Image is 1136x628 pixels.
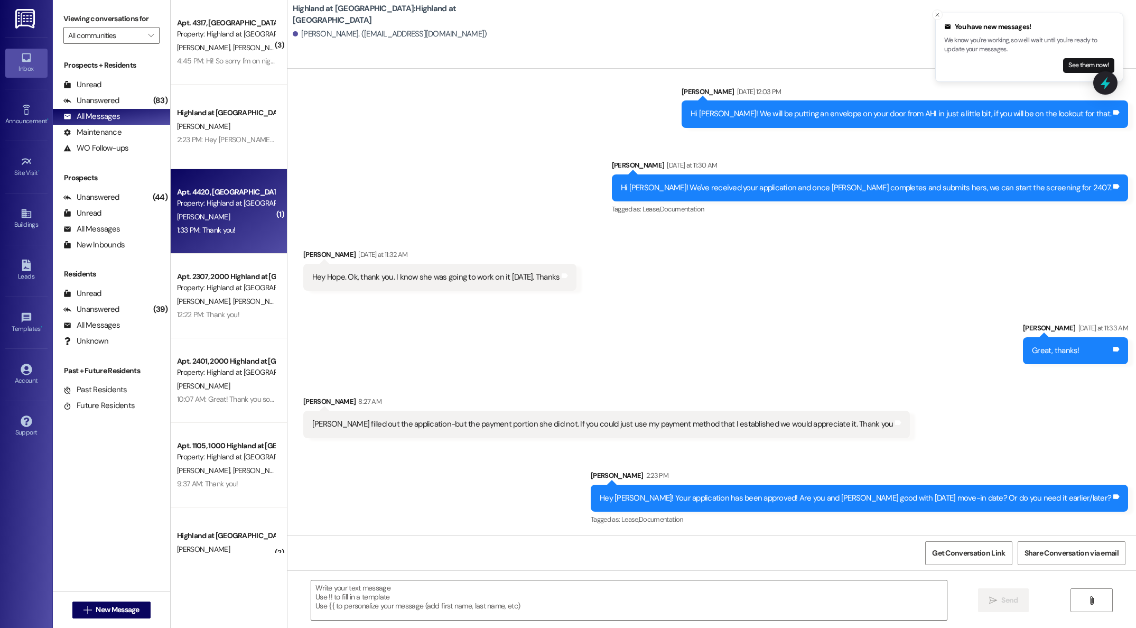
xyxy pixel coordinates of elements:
[63,224,120,235] div: All Messages
[177,212,230,221] span: [PERSON_NAME]
[1087,596,1095,605] i: 
[5,205,48,233] a: Buildings
[293,3,504,26] b: Highland at [GEOGRAPHIC_DATA]: Highland at [GEOGRAPHIC_DATA]
[148,31,154,40] i: 
[600,493,1111,504] div: Hey [PERSON_NAME]! Your application has been approved! Are you and [PERSON_NAME] good with [DATE]...
[177,225,236,235] div: 1:33 PM: Thank you!
[83,606,91,614] i: 
[612,160,1128,174] div: [PERSON_NAME]
[177,271,275,282] div: Apt. 2307, 2000 Highland at [GEOGRAPHIC_DATA]
[63,320,120,331] div: All Messages
[177,187,275,198] div: Apt. 4420, [GEOGRAPHIC_DATA] at [GEOGRAPHIC_DATA]
[15,9,37,29] img: ResiDesk Logo
[1018,541,1125,565] button: Share Conversation via email
[177,29,275,40] div: Property: Highland at [GEOGRAPHIC_DATA]
[932,548,1005,559] span: Get Conversation Link
[72,602,151,618] button: New Message
[944,22,1114,32] div: You have new messages!
[303,396,910,411] div: [PERSON_NAME]
[1063,58,1114,73] button: See them now!
[621,182,1111,193] div: Hi [PERSON_NAME]! We've received your application and once [PERSON_NAME] completes and submits he...
[932,10,943,20] button: Close toast
[177,356,275,367] div: Apt. 2401, 2000 Highland at [GEOGRAPHIC_DATA]
[5,361,48,389] a: Account
[644,470,668,481] div: 2:23 PM
[643,205,660,214] span: Lease ,
[63,95,119,106] div: Unanswered
[177,107,275,118] div: Highland at [GEOGRAPHIC_DATA]
[639,515,683,524] span: Documentation
[232,43,285,52] span: [PERSON_NAME]
[734,86,781,97] div: [DATE] 12:03 PM
[177,297,233,306] span: [PERSON_NAME]
[1001,595,1018,606] span: Send
[5,49,48,77] a: Inbox
[41,324,42,331] span: •
[63,208,101,219] div: Unread
[53,172,170,183] div: Prospects
[232,466,285,475] span: [PERSON_NAME]
[1076,322,1128,334] div: [DATE] at 11:33 AM
[63,127,122,138] div: Maintenance
[591,470,1128,485] div: [PERSON_NAME]
[925,541,1012,565] button: Get Conversation Link
[151,301,170,318] div: (39)
[177,466,233,475] span: [PERSON_NAME]
[177,381,230,391] span: [PERSON_NAME]
[177,451,275,463] div: Property: Highland at [GEOGRAPHIC_DATA]
[177,198,275,209] div: Property: Highland at [GEOGRAPHIC_DATA]
[989,596,997,605] i: 
[5,309,48,337] a: Templates •
[312,419,893,430] div: [PERSON_NAME] filled out the application-but the payment portion she did not. If you could just u...
[96,604,139,615] span: New Message
[944,36,1114,54] p: We know you're working, so we'll wait until you're ready to update your messages.
[664,160,717,171] div: [DATE] at 11:30 AM
[177,135,677,144] div: 2:23 PM: Hey [PERSON_NAME]! Your application has been approved! Are you and [PERSON_NAME] good wi...
[177,43,233,52] span: [PERSON_NAME]
[63,111,120,122] div: All Messages
[1032,345,1079,356] div: Great, thanks!
[5,256,48,285] a: Leads
[63,143,128,154] div: WO Follow-ups
[63,336,108,347] div: Unknown
[177,479,238,488] div: 9:37 AM: Thank you!
[356,396,381,407] div: 8:27 AM
[177,530,275,541] div: Highland at [GEOGRAPHIC_DATA]
[356,249,407,260] div: [DATE] at 11:32 AM
[177,17,275,29] div: Apt. 4317, [GEOGRAPHIC_DATA] at [GEOGRAPHIC_DATA]
[177,56,569,66] div: 4:45 PM: Hi! So sorry I'm on nights and was asleep! The washer isn't working again. Any chance so...
[53,60,170,71] div: Prospects + Residents
[68,27,143,44] input: All communities
[232,297,285,306] span: [PERSON_NAME]
[591,512,1128,527] div: Tagged as:
[177,310,239,319] div: 12:22 PM: Thank you!
[53,365,170,376] div: Past + Future Residents
[63,400,135,411] div: Future Residents
[5,412,48,441] a: Support
[691,108,1111,119] div: Hi [PERSON_NAME]! We will be putting an envelope on your door from AHI in just a little bit, if y...
[63,304,119,315] div: Unanswered
[682,86,1128,101] div: [PERSON_NAME]
[177,440,275,451] div: Apt. 1105, 1000 Highland at [GEOGRAPHIC_DATA]
[150,189,170,206] div: (44)
[53,269,170,280] div: Residents
[47,116,49,123] span: •
[621,515,639,524] span: Lease ,
[63,11,160,27] label: Viewing conversations for
[5,153,48,181] a: Site Visit •
[177,394,291,404] div: 10:07 AM: Great! Thank you so much!
[177,122,230,131] span: [PERSON_NAME]
[1023,322,1128,337] div: [PERSON_NAME]
[312,272,560,283] div: Hey Hope. Ok, thank you. I know she was going to work on it [DATE]. Thanks
[63,384,127,395] div: Past Residents
[1025,548,1119,559] span: Share Conversation via email
[293,29,487,40] div: [PERSON_NAME]. ([EMAIL_ADDRESS][DOMAIN_NAME])
[177,282,275,293] div: Property: Highland at [GEOGRAPHIC_DATA]
[177,544,230,554] span: [PERSON_NAME]
[303,249,577,264] div: [PERSON_NAME]
[151,93,170,109] div: (83)
[660,205,704,214] span: Documentation
[63,288,101,299] div: Unread
[612,201,1128,217] div: Tagged as:
[63,239,125,251] div: New Inbounds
